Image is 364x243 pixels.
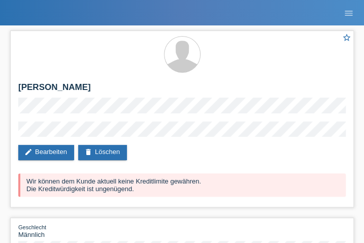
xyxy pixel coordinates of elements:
[339,10,359,16] a: menu
[342,33,351,42] i: star_border
[344,8,354,18] i: menu
[24,148,32,156] i: edit
[18,223,346,238] div: Männlich
[18,145,74,160] a: editBearbeiten
[84,148,92,156] i: delete
[18,173,346,197] div: Wir können dem Kunde aktuell keine Kreditlimite gewähren. Die Kreditwürdigkeit ist ungenügend.
[78,145,127,160] a: deleteLöschen
[18,82,346,98] h2: [PERSON_NAME]
[342,33,351,44] a: star_border
[18,224,46,230] span: Geschlecht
